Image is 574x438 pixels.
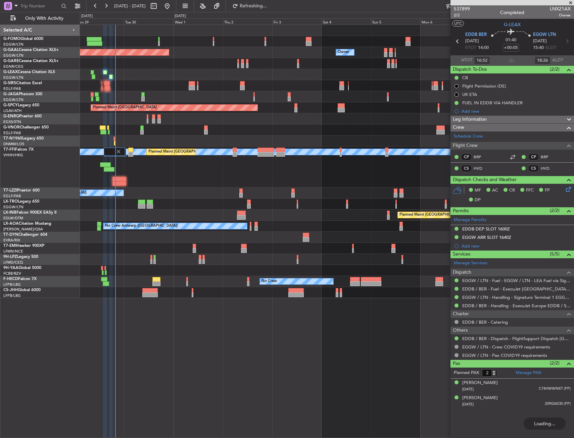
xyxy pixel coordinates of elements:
[462,303,571,309] a: EDDB / BER - Handling - ExecuJet Europe EDDB / SXF
[3,37,43,41] a: G-FOMOGlobal 6000
[474,56,490,64] input: --:--
[114,3,146,9] span: [DATE] - [DATE]
[3,59,19,63] span: G-GARE
[550,5,571,12] span: LNX21AX
[3,293,21,298] a: LFPB/LBG
[3,277,37,281] a: F-HECDFalcon 7X
[453,124,464,131] span: Crew
[3,194,21,199] a: EGLF/FAB
[461,165,472,172] div: CS
[454,370,479,376] label: Planned PAX
[3,266,41,270] a: 9H-YAAGlobal 5000
[3,211,56,215] a: LX-INBFalcon 900EX EASy II
[3,260,23,265] a: LFMD/CEQ
[148,147,254,157] div: Planned Maint [GEOGRAPHIC_DATA] ([GEOGRAPHIC_DATA])
[3,233,18,237] span: T7-DYN
[3,288,41,292] a: CS-JHHGlobal 6000
[465,32,487,38] span: EDDB BER
[3,53,23,58] a: EGGW/LTN
[420,18,470,24] div: Mon 6
[500,9,524,16] div: Completed
[462,402,474,407] span: [DATE]
[550,12,571,18] span: Owner
[545,401,571,407] span: 209026530 (PP)
[465,45,476,51] span: ETOT
[462,226,510,232] div: EDDB DEP SLOT 1600Z
[3,244,44,248] a: T7-EMIHawker 900XP
[3,70,18,74] span: G-LEAX
[3,130,21,135] a: EGLF/FAB
[462,75,468,80] div: CB
[526,187,534,194] span: FFC
[453,251,470,258] span: Services
[528,153,539,161] div: CP
[462,352,547,358] a: EGGW / LTN - Pax COVID19 requirements
[3,97,23,102] a: EGGW/LTN
[3,288,18,292] span: CS-JHH
[3,64,23,69] a: EGNR/CEG
[3,266,18,270] span: 9H-YAA
[3,282,21,287] a: LFPB/LBG
[175,13,186,19] div: [DATE]
[3,249,23,254] a: LFMN/NCE
[105,221,178,231] div: No Crew Antwerp ([GEOGRAPHIC_DATA])
[399,210,505,220] div: Planned Maint [GEOGRAPHIC_DATA] ([GEOGRAPHIC_DATA])
[3,244,16,248] span: T7-EMI
[3,277,18,281] span: F-HECD
[475,197,481,204] span: DP
[462,380,498,386] div: [PERSON_NAME]
[539,386,571,392] span: C74HWWNKT (PP)
[453,310,469,318] span: Charter
[3,103,18,107] span: G-SPCY
[453,207,469,215] span: Permits
[541,154,556,160] a: BRP
[475,187,481,194] span: MF
[462,387,474,392] span: [DATE]
[550,66,560,73] span: (2/2)
[533,45,544,51] span: 15:40
[533,32,556,38] span: EGGW LTN
[3,59,59,63] a: G-GARECessna Citation XLS+
[3,75,23,80] a: EGGW/LTN
[115,149,122,155] img: gray-close.svg
[3,42,23,47] a: EGGW/LTN
[3,200,39,204] a: LX-TROLegacy 650
[3,125,49,129] a: G-VNORChallenger 650
[272,18,322,24] div: Fri 3
[454,260,487,267] a: Manage Services
[454,12,470,18] span: 2/2
[550,360,560,367] span: (2/2)
[524,418,566,430] div: Loading...
[322,18,371,24] div: Sat 4
[3,271,21,276] a: FCBB/BZV
[3,37,20,41] span: G-FOMO
[3,255,38,259] a: 9H-LPZLegacy 500
[3,216,23,221] a: EDLW/DTM
[3,227,43,232] a: [PERSON_NAME]/QSA
[20,1,59,11] input: Trip Number
[3,205,23,210] a: EGGW/LTN
[3,48,59,52] a: G-GAALCessna Citation XLS+
[3,119,21,124] a: EGSS/STN
[3,188,40,193] a: T7-LZZIPraetor 600
[3,211,16,215] span: LX-INB
[75,18,124,24] div: Mon 29
[462,278,571,283] a: EGGW / LTN - Fuel - EGGW / LTN - LEA Fuel via Signature in EGGW
[462,234,511,240] div: EGGW ARR SLOT 1640Z
[462,286,571,292] a: EDDB / BER - Fuel - ExecuJet [GEOGRAPHIC_DATA] Fuel via Valcora EDDB / SXF
[17,16,71,21] span: Only With Activity
[3,222,19,226] span: LX-AOA
[509,187,515,194] span: CR
[3,188,17,193] span: T7-LZZI
[3,200,18,204] span: LX-TRO
[462,344,550,350] a: EGGW / LTN - Crew COVID19 requirements
[124,18,173,24] div: Tue 30
[174,18,223,24] div: Wed 1
[506,37,516,44] span: 01:40
[453,327,468,334] span: Others
[3,114,42,118] a: G-ENRGPraetor 600
[453,142,478,150] span: Flight Crew
[3,153,23,158] a: VHHH/HKG
[3,81,42,85] a: G-SIRSCitation Excel
[478,45,489,51] span: 14:00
